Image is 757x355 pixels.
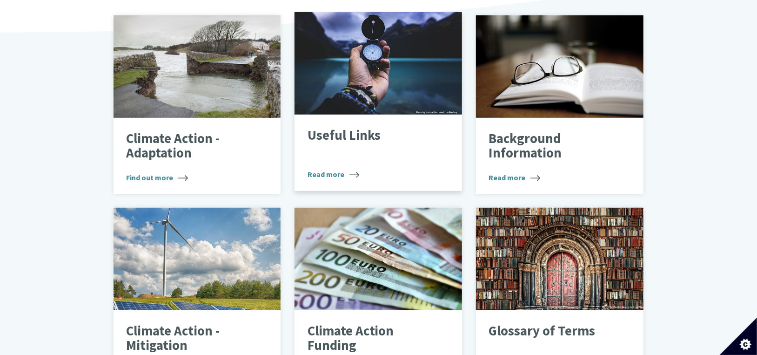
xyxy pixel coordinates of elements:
span: Read more [308,169,359,180]
span: Find out more [126,172,188,183]
a: Useful Links Read more [295,12,462,191]
p: Background Information [489,131,617,161]
p: Useful Links [308,128,435,143]
p: Climate Action - Mitigation [126,324,254,353]
p: Climate Action - Adaptation [126,131,254,161]
span: Read more [489,172,541,183]
button: Set cookie preferences [720,318,757,355]
a: Background Information Read more [476,15,643,194]
p: Climate Action Funding [308,324,435,353]
p: Glossary of Terms [489,324,617,339]
a: Climate Action - Adaptation Find out more [114,15,281,194]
